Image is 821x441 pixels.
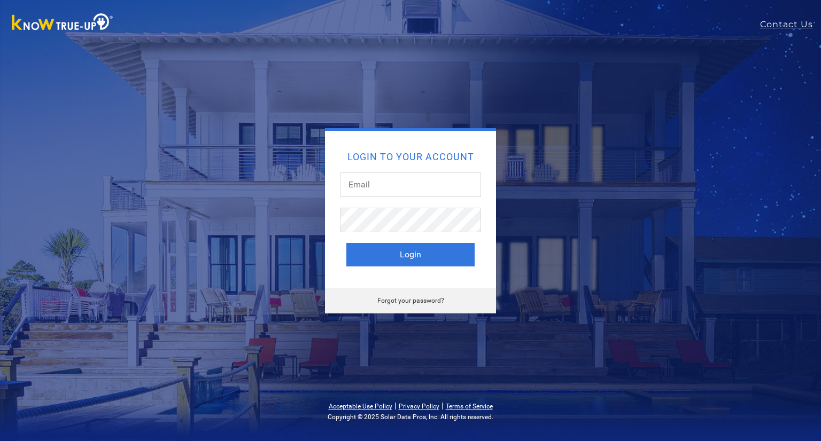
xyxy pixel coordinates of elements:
a: Forgot your password? [377,297,444,304]
img: Know True-Up [6,11,119,35]
a: Terms of Service [446,403,493,410]
a: Acceptable Use Policy [329,403,392,410]
span: | [394,400,397,411]
input: Email [340,172,481,197]
button: Login [346,243,475,266]
a: Contact Us [760,18,821,31]
h2: Login to your account [346,152,475,162]
span: | [442,400,444,411]
a: Privacy Policy [399,403,439,410]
